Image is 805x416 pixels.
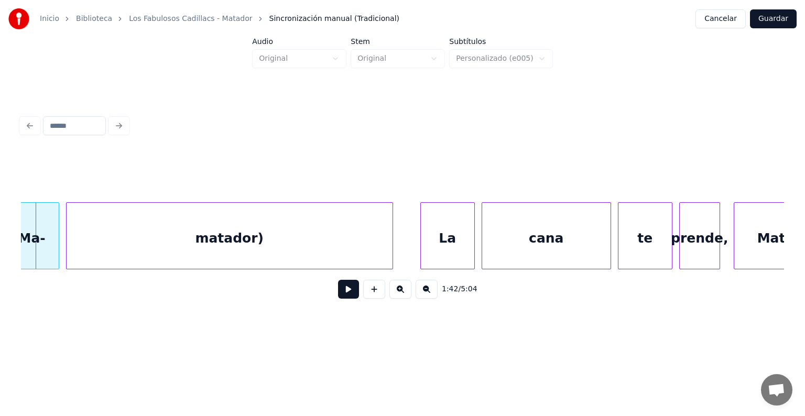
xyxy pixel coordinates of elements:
[351,38,445,45] label: Stem
[461,284,477,294] span: 5:04
[750,9,797,28] button: Guardar
[8,8,29,29] img: youka
[40,14,59,24] a: Inicio
[269,14,399,24] span: Sincronización manual (Tradicional)
[129,14,252,24] a: Los Fabulosos Cadillacs - Matador
[449,38,553,45] label: Subtítulos
[76,14,112,24] a: Biblioteca
[761,374,792,406] div: Chat abierto
[695,9,746,28] button: Cancelar
[252,38,346,45] label: Audio
[442,284,467,294] div: /
[442,284,458,294] span: 1:42
[40,14,399,24] nav: breadcrumb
